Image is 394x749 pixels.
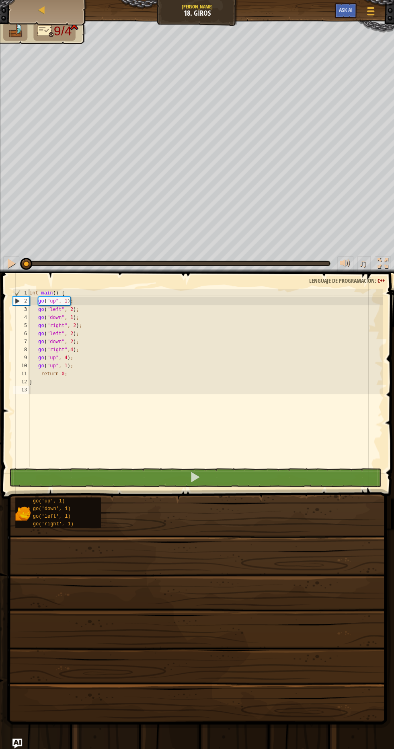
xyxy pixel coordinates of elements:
div: 1 [14,288,30,296]
li: Go to the raft. [4,22,28,41]
button: Shift+Enter: Ejecutar código actual. [10,466,381,485]
button: ♫ [357,255,370,272]
span: ♫ [358,256,366,268]
div: 11 [14,368,30,376]
div: 2 [14,296,30,304]
span: go('up', 1) [33,496,65,502]
span: go('left', 1) [33,511,71,517]
button: Ask AI [13,735,23,745]
button: Ask AI [334,3,356,18]
span: Lenguaje de programación [308,276,374,283]
div: 7 [14,336,30,344]
div: 12 [14,376,30,384]
span: C++ [377,276,384,283]
div: 4 [14,312,30,320]
div: 9 [14,352,30,360]
div: 5 [14,320,30,328]
img: portrait.png [16,504,31,519]
div: 6 [14,328,30,336]
div: 13 [14,384,30,392]
span: go('down', 1) [33,504,71,509]
span: Ask AI [338,6,352,14]
div: 10 [14,360,30,368]
li: Solo 4 líneas de código [34,22,76,41]
button: Ctrl + P: Pause [4,255,20,272]
span: go('right', 1) [33,519,74,525]
button: Mostrar menú del juego [360,3,380,22]
span: : [374,276,377,283]
button: Alterna pantalla completa. [374,255,390,272]
span: 9/4 [54,24,72,38]
button: Ajustar volúmen [337,255,353,272]
div: 8 [14,344,30,352]
div: 3 [14,304,30,312]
